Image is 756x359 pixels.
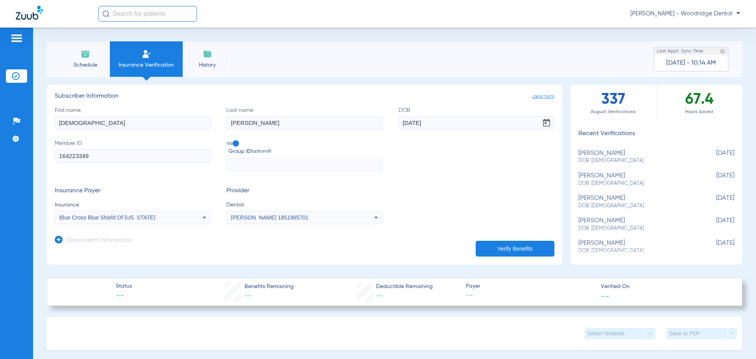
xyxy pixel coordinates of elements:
button: Open calendar [539,115,554,131]
span: -- [601,292,610,300]
span: [DATE] - 10:14 AM [666,59,716,67]
h3: Provider [226,187,382,195]
small: (optional) [251,147,271,156]
div: 337 [571,85,656,120]
img: Manual Insurance Verification [142,49,151,59]
input: Last name [226,116,382,130]
span: [DATE] [695,150,734,164]
span: [DATE] [695,172,734,187]
label: Member ID [55,140,211,172]
label: DOB [398,106,554,130]
span: [DATE] [695,240,734,254]
div: [PERSON_NAME] [578,240,695,254]
span: DOB: [DEMOGRAPHIC_DATA] [578,180,695,187]
span: -- [245,292,252,299]
span: Blue Cross Blue Shield Of [US_STATE] [59,214,156,221]
span: Group ID [228,147,382,156]
span: Last Appt. Sync Time: [657,47,704,55]
div: [PERSON_NAME] [578,150,695,164]
img: Zuub Logo [16,6,43,20]
input: First name [55,116,211,130]
span: [DATE] [695,195,734,209]
span: DOB: [DEMOGRAPHIC_DATA] [578,157,695,164]
span: DOB: [DEMOGRAPHIC_DATA] [578,225,695,232]
span: Insurance Verification [116,61,177,69]
label: First name [55,106,211,130]
h3: Insurance Payer [55,187,211,195]
img: History [203,49,212,59]
h3: Subscriber Information [55,93,554,100]
img: Schedule [81,49,90,59]
span: Benefits Remaining [245,283,294,291]
button: Verify Benefits [476,241,554,257]
h3: Dependent Information [67,237,133,245]
h3: Recent Verifications [571,130,742,138]
input: Search for patients [98,6,197,22]
span: Deductible Remaining [376,283,433,291]
span: [PERSON_NAME] 1851965701 [231,214,309,221]
span: Payer [466,282,594,290]
label: Last name [226,106,382,130]
span: Status [116,282,132,290]
div: 67.4 [656,85,742,120]
span: Hours Saved [656,108,742,116]
span: Verified On [601,283,729,291]
span: Dentist [226,201,382,209]
input: Member ID [55,149,211,163]
div: [PERSON_NAME] [578,195,695,209]
span: [DATE] [695,217,734,232]
span: -- [376,292,383,299]
span: History [189,61,226,69]
img: Search Icon [102,10,109,17]
div: [PERSON_NAME] [578,217,695,232]
input: DOBOpen calendar [398,116,554,130]
span: August Verifications [571,108,656,116]
span: -- [466,291,594,301]
span: clear form [532,93,554,100]
img: last sync help info [720,48,725,54]
span: DOB: [DEMOGRAPHIC_DATA] [578,247,695,255]
img: hamburger-icon [10,33,23,43]
span: [PERSON_NAME] - Woodridge Dental [630,10,740,18]
span: Insurance [55,201,211,209]
div: [PERSON_NAME] [578,172,695,187]
span: -- [116,291,132,302]
span: Schedule [67,61,104,69]
span: DOB: [DEMOGRAPHIC_DATA] [578,203,695,210]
